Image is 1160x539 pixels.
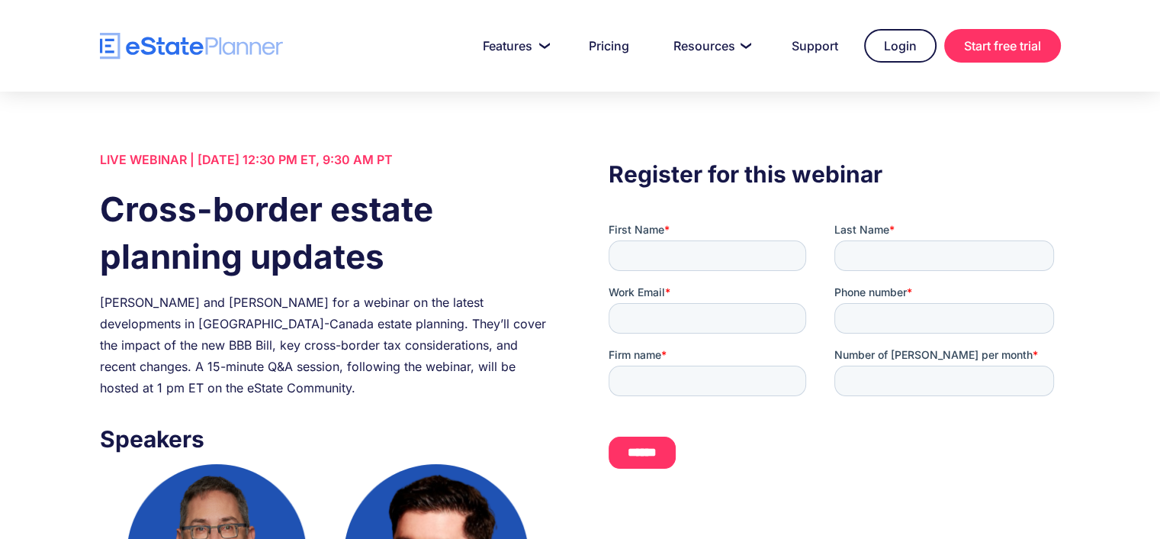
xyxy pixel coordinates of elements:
[609,222,1060,482] iframe: Form 0
[609,157,1060,192] h3: Register for this webinar
[100,186,551,280] h1: Cross-border estate planning updates
[100,292,551,399] div: [PERSON_NAME] and [PERSON_NAME] for a webinar on the latest developments in [GEOGRAPHIC_DATA]-Can...
[655,31,766,61] a: Resources
[100,421,551,457] h3: Speakers
[100,149,551,170] div: LIVE WEBINAR | [DATE] 12:30 PM ET, 9:30 AM PT
[864,29,937,63] a: Login
[773,31,856,61] a: Support
[464,31,563,61] a: Features
[570,31,647,61] a: Pricing
[100,33,283,60] a: home
[944,29,1061,63] a: Start free trial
